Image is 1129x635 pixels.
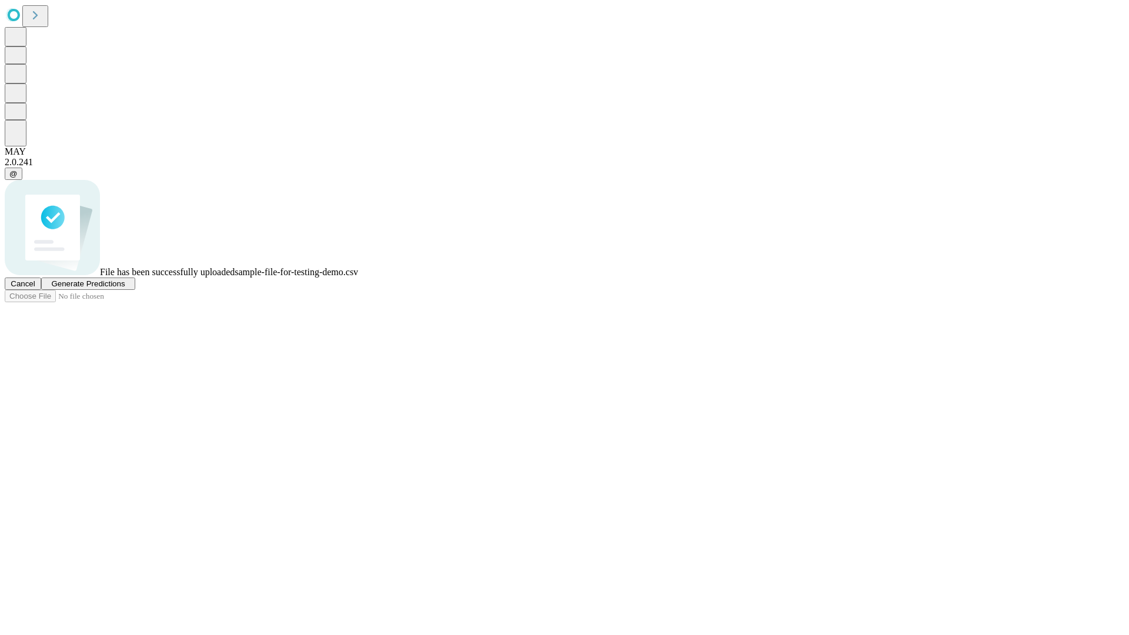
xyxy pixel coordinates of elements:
div: 2.0.241 [5,157,1124,168]
span: File has been successfully uploaded [100,267,235,277]
button: @ [5,168,22,180]
span: @ [9,169,18,178]
button: Generate Predictions [41,278,135,290]
span: Cancel [11,279,35,288]
span: Generate Predictions [51,279,125,288]
div: MAY [5,146,1124,157]
span: sample-file-for-testing-demo.csv [235,267,358,277]
button: Cancel [5,278,41,290]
